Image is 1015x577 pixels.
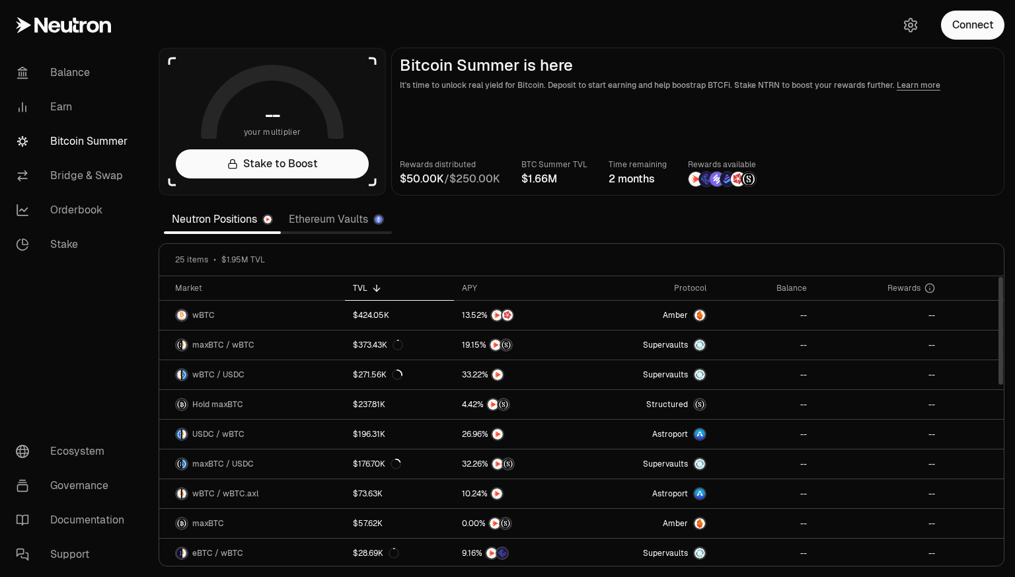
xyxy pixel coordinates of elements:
[584,360,714,389] a: SupervaultsSupervaults
[492,429,503,440] img: NTRN
[815,301,943,330] a: --
[192,488,258,499] span: wBTC / wBTC.axl
[714,390,814,419] a: --
[192,459,254,469] span: maxBTC / USDC
[815,360,943,389] a: --
[454,390,584,419] a: NTRNStructured Points
[5,503,143,537] a: Documentation
[353,399,385,410] div: $237.81K
[353,488,383,499] div: $73.63K
[454,449,584,479] a: NTRNStructured Points
[5,159,143,193] a: Bridge & Swap
[500,518,511,529] img: Structured Points
[400,79,996,92] p: It's time to unlock real yield for Bitcoin. Deposit to start earning and help boostrap BTCFi. Sta...
[722,283,806,293] div: Balance
[492,369,503,380] img: NTRN
[244,126,301,139] span: your multiplier
[462,283,576,293] div: APY
[176,459,181,469] img: maxBTC Logo
[592,283,706,293] div: Protocol
[176,369,181,380] img: wBTC Logo
[176,310,187,321] img: wBTC Logo
[345,301,453,330] a: $424.05K
[663,518,688,529] span: Amber
[609,171,667,187] div: 2 months
[182,369,187,380] img: USDC Logo
[5,56,143,90] a: Balance
[164,206,281,233] a: Neutron Positions
[192,518,224,529] span: maxBTC
[643,369,688,380] span: Supervaults
[714,301,814,330] a: --
[462,398,576,411] button: NTRNStructured Points
[345,539,453,568] a: $28.69K
[486,548,497,558] img: NTRN
[182,340,187,350] img: wBTC Logo
[454,420,584,449] a: NTRN
[182,429,187,440] img: wBTC Logo
[5,469,143,503] a: Governance
[462,338,576,352] button: NTRNStructured Points
[159,390,345,419] a: maxBTC LogoHold maxBTC
[454,539,584,568] a: NTRNEtherFi Points
[501,340,511,350] img: Structured Points
[815,539,943,568] a: --
[192,369,244,380] span: wBTC / USDC
[462,487,576,500] button: NTRN
[182,488,187,499] img: wBTC.axl Logo
[643,340,688,350] span: Supervaults
[497,548,507,558] img: EtherFi Points
[584,301,714,330] a: AmberAmber
[815,420,943,449] a: --
[695,399,705,410] img: maxBTC
[462,457,576,471] button: NTRNStructured Points
[815,330,943,360] a: --
[720,172,735,186] img: Bedrock Diamonds
[400,56,996,75] h2: Bitcoin Summer is here
[815,449,943,479] a: --
[714,479,814,508] a: --
[192,548,243,558] span: eBTC / wBTC
[695,369,705,380] img: Supervaults
[462,368,576,381] button: NTRN
[887,283,921,293] span: Rewards
[5,124,143,159] a: Bitcoin Summer
[584,420,714,449] a: Astroport
[699,172,714,186] img: EtherFi Points
[192,340,254,350] span: maxBTC / wBTC
[498,399,509,410] img: Structured Points
[462,547,576,560] button: NTRNEtherFi Points
[652,488,688,499] span: Astroport
[353,369,402,380] div: $271.56K
[176,340,181,350] img: maxBTC Logo
[159,479,345,508] a: wBTC LogowBTC.axl LogowBTC / wBTC.axl
[375,215,383,223] img: Ethereum Logo
[609,158,667,171] p: Time remaining
[646,399,688,410] span: Structured
[502,310,513,321] img: Mars Fragments
[731,172,745,186] img: Mars Fragments
[815,509,943,538] a: --
[5,434,143,469] a: Ecosystem
[192,310,215,321] span: wBTC
[503,459,513,469] img: Structured Points
[584,449,714,479] a: SupervaultsSupervaults
[345,360,453,389] a: $271.56K
[353,283,445,293] div: TVL
[897,80,940,91] a: Learn more
[345,420,453,449] a: $196.31K
[695,340,705,350] img: Supervaults
[454,360,584,389] a: NTRN
[688,158,757,171] p: Rewards available
[5,537,143,572] a: Support
[192,429,244,440] span: USDC / wBTC
[652,429,688,440] span: Astroport
[714,330,814,360] a: --
[492,488,502,499] img: NTRN
[353,459,401,469] div: $176.70K
[159,420,345,449] a: USDC LogowBTC LogoUSDC / wBTC
[176,429,181,440] img: USDC Logo
[815,479,943,508] a: --
[695,548,705,558] img: Supervaults
[714,360,814,389] a: --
